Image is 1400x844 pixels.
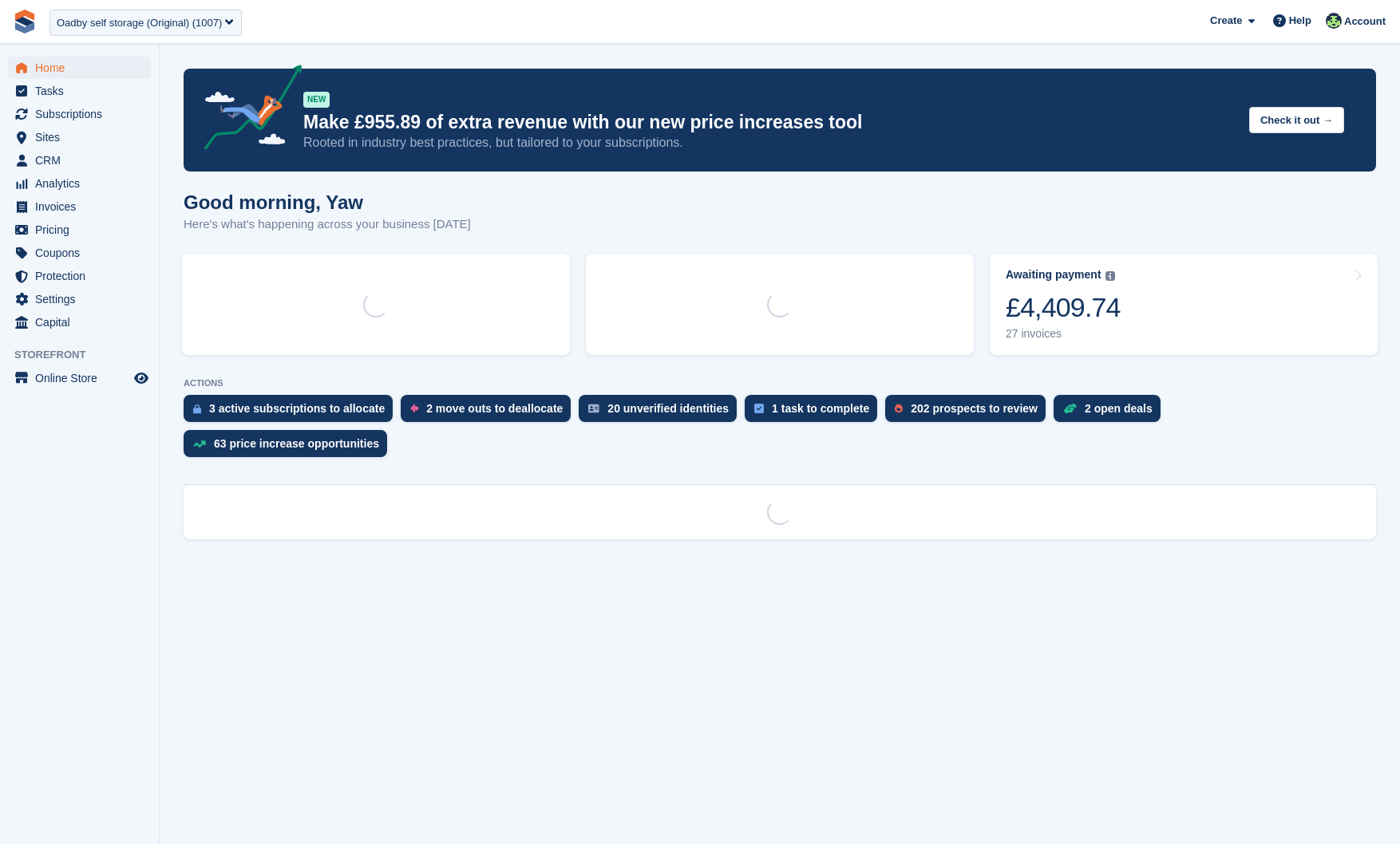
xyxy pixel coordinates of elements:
[1326,13,1342,29] img: Yaw Boakye
[8,242,151,264] a: menu
[14,347,159,363] span: Storefront
[895,404,903,413] img: prospect-51fa495bee0391a8d652442698ab0144808aea92771e9ea1ae160a38d050c398.svg
[772,402,869,415] div: 1 task to complete
[193,440,206,448] img: price_increase_opportunities-93ffe204e8149a01c8c9dc8f82e8f89637d9d84a8eef4429ea346261dce0b2c0.svg
[1105,271,1115,281] img: icon-info-grey-7440780725fd019a000dd9b08b2336e03edf1995a4989e88bcd33f0948082b44.svg
[579,395,745,430] a: 20 unverified identities
[193,404,201,414] img: active_subscription_to_allocate_icon-d502201f5373d7db506a760aba3b589e785aa758c864c3986d89f69b8ff3...
[8,265,151,287] a: menu
[35,172,131,195] span: Analytics
[57,15,222,31] div: Oadby self storage (Original) (1007)
[35,288,131,310] span: Settings
[1054,395,1169,430] a: 2 open deals
[1006,291,1121,324] div: £4,409.74
[8,103,151,125] a: menu
[1249,107,1344,133] button: Check it out →
[1006,268,1101,282] div: Awaiting payment
[8,219,151,241] a: menu
[588,404,599,413] img: verify_identity-adf6edd0f0f0b5bbfe63781bf79b02c33cf7c696d77639b501bdc392416b5a36.svg
[410,404,418,413] img: move_outs_to_deallocate_icon-f764333ba52eb49d3ac5e1228854f67142a1ed5810a6f6cc68b1a99e826820c5.svg
[132,369,151,388] a: Preview store
[35,57,131,79] span: Home
[607,402,729,415] div: 20 unverified identities
[35,311,131,333] span: Capital
[8,172,151,195] a: menu
[8,80,151,102] a: menu
[184,378,1376,388] p: ACTIONS
[8,149,151,172] a: menu
[35,126,131,148] span: Sites
[8,367,151,389] a: menu
[303,134,1236,152] p: Rooted in industry best practices, but tailored to your subscriptions.
[209,402,385,415] div: 3 active subscriptions to allocate
[184,395,401,430] a: 3 active subscriptions to allocate
[184,430,395,465] a: 63 price increase opportunities
[214,437,379,450] div: 63 price increase opportunities
[8,288,151,310] a: menu
[745,395,885,430] a: 1 task to complete
[303,92,330,108] div: NEW
[35,219,131,241] span: Pricing
[8,57,151,79] a: menu
[1006,327,1121,341] div: 27 invoices
[35,265,131,287] span: Protection
[8,126,151,148] a: menu
[303,111,1236,134] p: Make £955.89 of extra revenue with our new price increases tool
[184,191,471,213] h1: Good morning, Yaw
[1289,13,1311,29] span: Help
[754,404,764,413] img: task-75834270c22a3079a89374b754ae025e5fb1db73e45f91037f5363f120a921f8.svg
[8,311,151,333] a: menu
[1210,13,1242,29] span: Create
[1344,14,1386,30] span: Account
[1085,402,1153,415] div: 2 open deals
[911,402,1038,415] div: 202 prospects to review
[191,65,303,156] img: price-adjustments-announcement-icon-8257ccfd72463d97f412b2fc003d46551f7dbcb40ab6d574587a9cd5c0d94...
[401,395,579,430] a: 2 move outs to deallocate
[426,402,563,415] div: 2 move outs to deallocate
[8,195,151,218] a: menu
[990,254,1378,355] a: Awaiting payment £4,409.74 27 invoices
[13,10,37,34] img: stora-icon-8386f47178a22dfd0bd8f6a31ec36ba5ce8667c1dd55bd0f319d3a0aa187defe.svg
[35,80,131,102] span: Tasks
[184,215,471,234] p: Here's what's happening across your business [DATE]
[35,195,131,218] span: Invoices
[885,395,1054,430] a: 202 prospects to review
[1063,403,1077,414] img: deal-1b604bf984904fb50ccaf53a9ad4b4a5d6e5aea283cecdc64d6e3604feb123c2.svg
[35,103,131,125] span: Subscriptions
[35,149,131,172] span: CRM
[35,367,131,389] span: Online Store
[35,242,131,264] span: Coupons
